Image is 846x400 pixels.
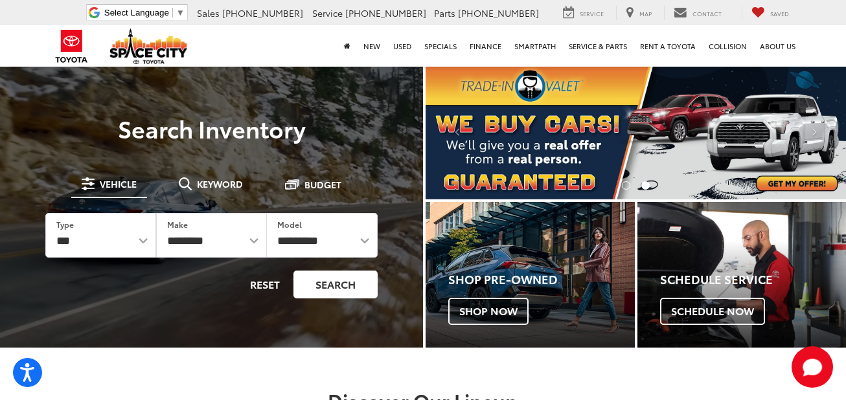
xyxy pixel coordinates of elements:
section: Carousel section with vehicle pictures - may contain disclaimers. [426,65,846,199]
li: Go to slide number 1. [622,181,630,190]
a: Collision [702,25,753,67]
span: Shop Now [448,298,529,325]
a: Rent a Toyota [634,25,702,67]
a: My Saved Vehicles [742,6,799,20]
a: Used [387,25,418,67]
span: Map [639,9,652,17]
a: Map [616,6,661,20]
a: About Us [753,25,802,67]
a: SmartPath [508,25,562,67]
span: Sales [197,6,220,19]
h4: Shop Pre-Owned [448,273,635,286]
a: New [357,25,387,67]
h3: Search Inventory [27,115,396,141]
span: Keyword [197,179,243,188]
a: Select Language​ [104,8,185,17]
span: [PHONE_NUMBER] [222,6,303,19]
span: ▼ [176,8,185,17]
a: Service [553,6,613,20]
a: Service & Parts [562,25,634,67]
a: Finance [463,25,508,67]
button: Reset [239,271,291,298]
span: Schedule Now [660,298,765,325]
span: Parts [434,6,455,19]
label: Type [56,219,74,230]
a: Shop Pre-Owned Shop Now [426,202,635,348]
svg: Start Chat [792,346,833,388]
label: Make [167,219,188,230]
span: Saved [770,9,789,17]
button: Click to view previous picture. [426,91,488,173]
span: Vehicle [100,179,137,188]
span: Service [312,6,343,19]
label: Model [277,219,302,230]
img: Toyota [47,25,96,67]
img: We Buy Cars [426,65,846,199]
a: Specials [418,25,463,67]
a: Contact [664,6,731,20]
div: Toyota [426,202,635,348]
span: Select Language [104,8,169,17]
span: Service [580,9,604,17]
span: ​ [172,8,173,17]
button: Toggle Chat Window [792,346,833,388]
img: Space City Toyota [109,28,187,64]
button: Search [293,271,378,298]
a: Home [337,25,357,67]
span: Contact [692,9,722,17]
li: Go to slide number 2. [641,181,650,190]
span: Budget [304,180,341,189]
button: Click to view next picture. [783,91,846,173]
span: [PHONE_NUMBER] [458,6,539,19]
span: [PHONE_NUMBER] [345,6,426,19]
div: carousel slide number 2 of 2 [426,65,846,199]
